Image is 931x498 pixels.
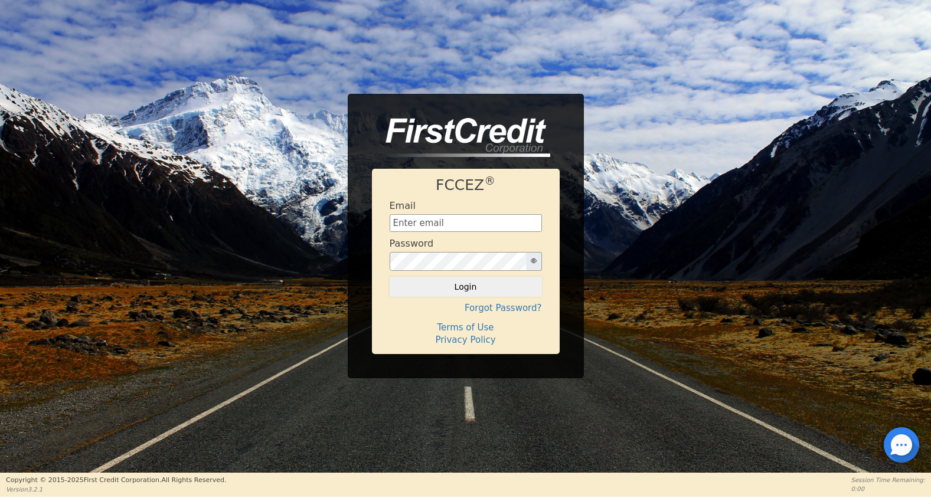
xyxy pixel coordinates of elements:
[390,252,527,271] input: password
[851,476,925,484] p: Session Time Remaining:
[390,322,542,333] h4: Terms of Use
[372,118,550,157] img: logo-CMu_cnol.png
[851,484,925,493] p: 0:00
[390,335,542,345] h4: Privacy Policy
[161,476,226,484] span: All Rights Reserved.
[6,485,226,494] p: Version 3.2.1
[484,175,495,187] sup: ®
[390,176,542,194] h1: FCCEZ
[390,277,542,297] button: Login
[390,214,542,232] input: Enter email
[390,303,542,313] h4: Forgot Password?
[390,238,434,249] h4: Password
[390,200,416,211] h4: Email
[6,476,226,486] p: Copyright © 2015- 2025 First Credit Corporation.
